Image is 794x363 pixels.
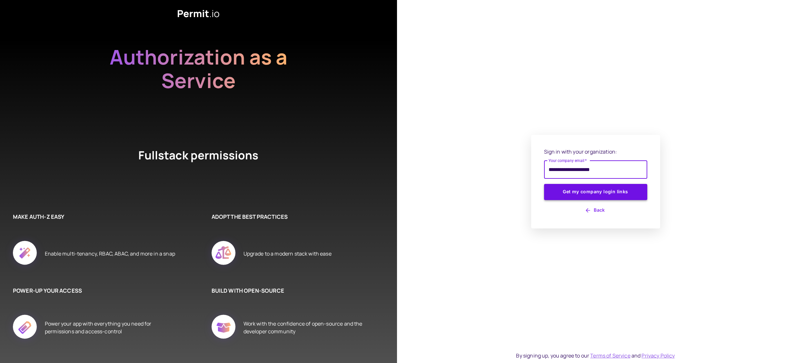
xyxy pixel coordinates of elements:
div: Upgrade to a modern stack with ease [243,234,332,274]
div: Work with the confidence of open-source and the developer community [243,308,378,348]
h6: MAKE AUTH-Z EASY [13,213,179,221]
p: Sign in with your organization: [544,148,647,156]
button: Get my company login links [544,184,647,200]
h2: Authorization as a Service [89,45,308,116]
div: Power your app with everything you need for permissions and access-control [45,308,179,348]
h4: Fullstack permissions [115,147,283,187]
div: By signing up, you agree to our and [516,352,675,359]
div: Enable multi-tenancy, RBAC, ABAC, and more in a snap [45,234,175,274]
h6: ADOPT THE BEST PRACTICES [212,213,378,221]
h6: BUILD WITH OPEN-SOURCE [212,287,378,295]
h6: POWER-UP YOUR ACCESS [13,287,179,295]
a: Privacy Policy [641,352,675,359]
a: Terms of Service [590,352,630,359]
label: Your company email [549,158,587,163]
button: Back [544,205,647,216]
